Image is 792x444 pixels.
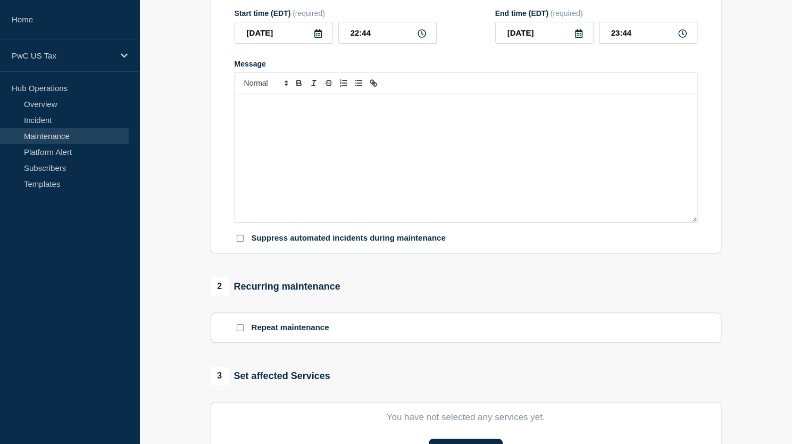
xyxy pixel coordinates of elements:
[237,235,244,242] input: Suppress automated incidents during maintenance
[551,9,583,18] span: (required)
[599,22,697,44] input: HH:MM
[495,9,697,18] div: End time (EDT)
[235,22,333,44] input: YYYY-MM-DD
[338,22,437,44] input: HH:MM
[211,277,229,295] span: 2
[291,77,306,89] button: Toggle bold text
[321,77,336,89] button: Toggle strikethrough text
[211,277,340,295] div: Recurring maintenance
[235,60,697,68] div: Message
[235,9,437,18] div: Start time (EDT)
[211,367,229,385] span: 3
[293,9,325,18] span: (required)
[239,77,291,89] span: Font size
[366,77,381,89] button: Toggle link
[306,77,321,89] button: Toggle italic text
[12,51,114,60] p: PwC US Tax
[351,77,366,89] button: Toggle bulleted list
[336,77,351,89] button: Toggle ordered list
[252,233,446,243] p: Suppress automated incidents during maintenance
[235,94,697,222] div: Message
[252,323,329,333] p: Repeat maintenance
[211,367,330,385] div: Set affected Services
[237,324,244,331] input: Repeat maintenance
[495,22,594,44] input: YYYY-MM-DD
[235,412,697,423] p: You have not selected any services yet.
